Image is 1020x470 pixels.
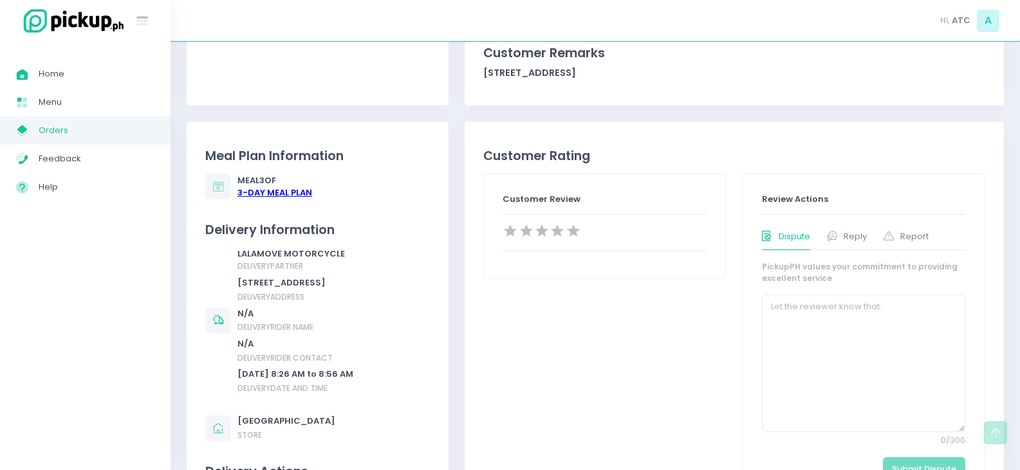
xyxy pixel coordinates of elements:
[762,434,966,447] span: 0 / 300
[39,66,154,82] span: Home
[237,307,353,320] div: N/A
[483,147,985,165] div: Customer Rating
[844,230,867,243] span: Reply
[39,94,154,111] span: Menu
[483,44,985,62] div: Customer Remarks
[237,415,335,428] div: [GEOGRAPHIC_DATA]
[977,10,999,32] span: A
[237,338,353,350] div: N/A
[952,14,970,27] span: ATC
[900,230,929,243] span: Report
[39,179,154,195] span: Help
[205,221,429,239] div: Delivery Information
[205,147,429,165] div: Meal Plan Information
[237,260,303,271] span: delivery partner
[503,193,580,205] span: Customer Review
[762,261,966,284] div: PickupPH values your commitment to providing excellent service
[237,352,333,363] span: delivery rider contact
[940,14,950,27] span: Hi,
[237,383,328,393] span: Delivery date and time
[39,150,154,167] span: Feedback
[237,321,313,332] span: delivery rider name
[237,248,353,273] div: LALAMOVE MOTORCYCLE
[779,230,810,243] span: Dispute
[39,122,154,139] span: Orders
[237,174,312,199] div: Meal 3 of
[16,7,125,35] img: logo
[483,66,985,80] div: [STREET_ADDRESS]
[237,368,353,381] div: [DATE] 8:26 AM to 8:56 AM
[237,429,262,440] span: store
[762,193,828,205] span: Review Actions
[237,276,353,289] div: [STREET_ADDRESS]
[237,291,304,302] span: delivery address
[237,186,312,199] div: 3 -Day Meal Plan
